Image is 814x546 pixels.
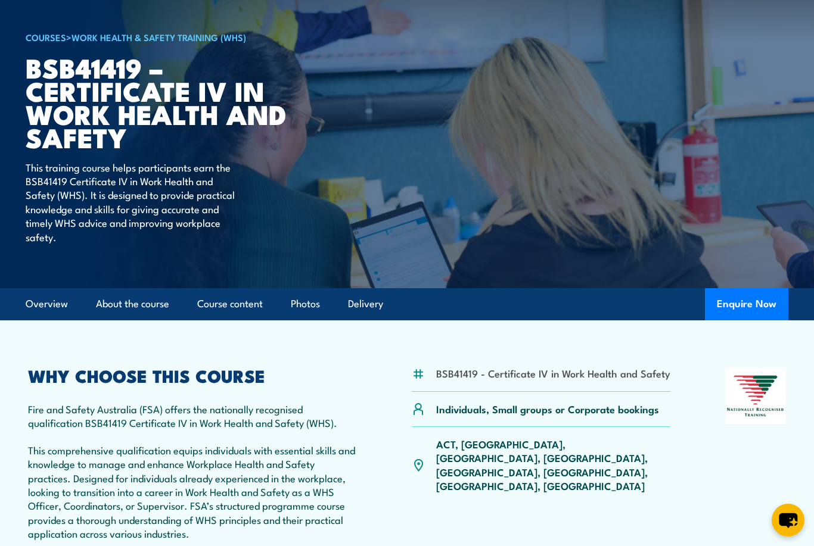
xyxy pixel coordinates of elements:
[28,402,357,430] p: Fire and Safety Australia (FSA) offers the nationally recognised qualification BSB41419 Certifica...
[436,402,659,416] p: Individuals, Small groups or Corporate bookings
[28,443,357,541] p: This comprehensive qualification equips individuals with essential skills and knowledge to manage...
[96,288,169,320] a: About the course
[72,30,246,43] a: Work Health & Safety Training (WHS)
[705,288,788,320] button: Enquire Now
[436,437,670,493] p: ACT, [GEOGRAPHIC_DATA], [GEOGRAPHIC_DATA], [GEOGRAPHIC_DATA], [GEOGRAPHIC_DATA], [GEOGRAPHIC_DATA...
[28,367,357,383] h2: WHY CHOOSE THIS COURSE
[26,55,320,149] h1: BSB41419 – Certificate IV in Work Health and Safety
[772,504,804,536] button: chat-button
[26,30,66,43] a: COURSES
[26,160,243,244] p: This training course helps participants earn the BSB41419 Certificate IV in Work Health and Safet...
[436,366,670,380] li: BSB41419 - Certificate IV in Work Health and Safety
[725,367,786,425] img: Nationally Recognised Training logo.
[26,288,68,320] a: Overview
[26,30,320,44] h6: >
[197,288,263,320] a: Course content
[291,288,320,320] a: Photos
[348,288,383,320] a: Delivery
